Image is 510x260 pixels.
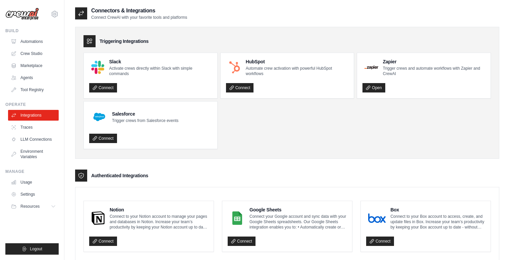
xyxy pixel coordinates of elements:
a: Automations [8,36,59,47]
a: LLM Connections [8,134,59,145]
p: Activate crews directly within Slack with simple commands [109,66,212,76]
img: Notion Logo [91,211,105,225]
h4: Slack [109,58,212,65]
a: Open [362,83,385,92]
img: Zapier Logo [364,65,378,69]
h3: Triggering Integrations [100,38,149,45]
img: Salesforce Logo [91,109,107,125]
img: HubSpot Logo [228,61,241,74]
a: Connect [89,134,117,143]
div: Build [5,28,59,34]
img: Box Logo [368,211,386,225]
img: Slack Logo [91,61,104,74]
a: Tool Registry [8,84,59,95]
p: Trigger crews from Salesforce events [112,118,178,123]
a: Environment Variables [8,146,59,162]
h2: Connectors & Integrations [91,7,187,15]
a: Crew Studio [8,48,59,59]
p: Trigger crews and automate workflows with Zapier and CrewAI [383,66,485,76]
h4: Google Sheets [249,206,347,213]
h4: Notion [110,206,208,213]
div: Operate [5,102,59,107]
h4: HubSpot [246,58,349,65]
h4: Zapier [383,58,485,65]
img: Google Sheets Logo [230,211,245,225]
a: Connect [366,237,394,246]
p: Connect your Google account and sync data with your Google Sheets spreadsheets. Our Google Sheets... [249,214,347,230]
img: Logo [5,8,39,20]
a: Marketplace [8,60,59,71]
p: Connect to your Notion account to manage your pages and databases in Notion. Increase your team’s... [110,214,208,230]
a: Agents [8,72,59,83]
h4: Box [390,206,485,213]
h4: Salesforce [112,111,178,117]
a: Usage [8,177,59,188]
p: Connect CrewAI with your favorite tools and platforms [91,15,187,20]
a: Connect [226,83,254,92]
span: Logout [30,246,42,252]
a: Connect [89,83,117,92]
p: Connect to your Box account to access, create, and update files in Box. Increase your team’s prod... [390,214,485,230]
span: Resources [20,204,40,209]
a: Integrations [8,110,59,121]
button: Logout [5,243,59,255]
p: Automate crew activation with powerful HubSpot workflows [246,66,349,76]
a: Connect [89,237,117,246]
button: Resources [8,201,59,212]
div: Manage [5,169,59,174]
a: Connect [228,237,256,246]
h3: Authenticated Integrations [91,172,148,179]
a: Traces [8,122,59,133]
a: Settings [8,189,59,200]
